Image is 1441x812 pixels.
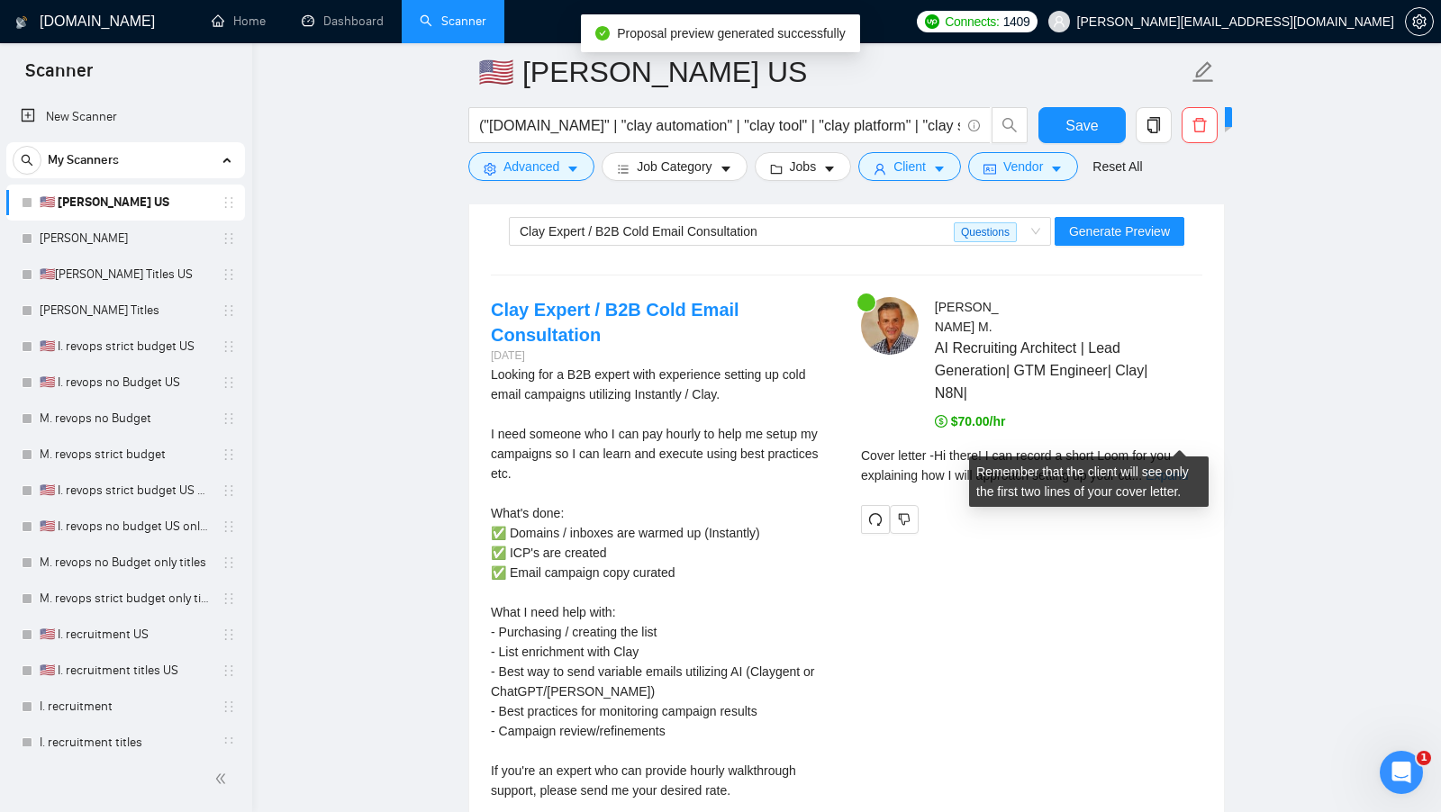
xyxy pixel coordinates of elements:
button: setting [1405,7,1434,36]
button: copy [1136,107,1172,143]
a: M. revops strict budget [40,437,211,473]
span: holder [222,303,236,318]
span: info-circle [968,120,980,131]
a: [PERSON_NAME] [40,221,211,257]
span: Advanced [503,157,559,176]
span: holder [222,411,236,426]
span: user [874,162,886,176]
span: holder [222,231,236,246]
a: 🇺🇸[PERSON_NAME] Titles US [40,257,211,293]
a: I. recruitment titles [40,725,211,761]
li: New Scanner [6,99,245,135]
a: setting [1405,14,1434,29]
span: search [14,154,41,167]
button: settingAdvancedcaret-down [468,152,594,181]
span: search [992,117,1027,133]
span: caret-down [1050,162,1063,176]
a: 🇺🇸 I. revops no budget US only titles [40,509,211,545]
button: search [13,146,41,175]
input: Search Freelance Jobs... [479,114,960,137]
button: barsJob Categorycaret-down [602,152,747,181]
span: caret-down [933,162,946,176]
span: caret-down [566,162,579,176]
span: 1409 [1003,12,1030,32]
span: $70.00/hr [935,414,1006,429]
span: holder [222,663,236,678]
span: holder [222,267,236,282]
span: holder [222,195,236,210]
span: Clay Expert / B2B Cold Email Consultation [520,224,757,239]
span: Client [893,157,926,176]
span: Generate Preview [1069,221,1170,241]
span: Proposal preview generated successfully [617,26,846,41]
img: logo [15,8,28,37]
span: holder [222,483,236,498]
span: dollar [935,415,947,428]
a: 🇺🇸 I. recruitment titles US [40,653,211,689]
span: My Scanners [48,142,119,178]
span: holder [222,519,236,534]
img: c1cg8UpLHf-UlWaObmzqfpQt24Xa_1Qu10C60FTMoMCyHQd4Wb8jLW7n6ET5gBWZPC [861,297,919,355]
span: Scanner [11,58,107,95]
span: holder [222,339,236,354]
div: Remember that the client will see only the first two lines of your cover letter. [969,456,1209,507]
span: user [1053,15,1065,28]
img: upwork-logo.png [925,14,939,29]
button: Generate Preview [1055,217,1184,246]
span: idcard [983,162,996,176]
span: redo [862,512,889,527]
span: delete [1183,117,1217,133]
span: holder [222,591,236,606]
a: M. revops strict budget only titles [40,581,211,617]
a: M. revops no Budget [40,401,211,437]
span: setting [1406,14,1433,29]
span: 1 [1417,751,1431,765]
span: copy [1137,117,1171,133]
a: dashboardDashboard [302,14,384,29]
a: [PERSON_NAME] Titles [40,293,211,329]
button: Save [1038,107,1126,143]
span: setting [484,162,496,176]
span: folder [770,162,783,176]
span: caret-down [823,162,836,176]
iframe: Intercom live chat [1380,751,1423,794]
a: Reset All [1092,157,1142,176]
a: I. recruitment [40,689,211,725]
span: double-left [214,770,232,788]
span: Connects: [945,12,999,32]
span: [PERSON_NAME] M . [935,300,999,334]
button: idcardVendorcaret-down [968,152,1078,181]
span: Cover letter - Hi there! I can record a short Loom for you explaining how I will approach setting... [861,448,1171,483]
input: Scanner name... [478,50,1188,95]
a: Clay Expert / B2B Cold Email Consultation [491,300,739,345]
span: dislike [898,512,911,527]
span: holder [222,375,236,390]
a: 🇺🇸 I. revops strict budget US [40,329,211,365]
span: Questions [954,222,1017,242]
span: check-circle [595,26,610,41]
div: [DATE] [491,347,832,365]
a: 🇺🇸 [PERSON_NAME] US [40,185,211,221]
span: AI Recruiting Architect | Lead Generation| GTM Engineer| Clay| N8N| [935,337,1149,404]
span: holder [222,447,236,462]
button: dislike [890,505,919,534]
span: holder [222,555,236,570]
a: searchScanner [420,14,486,29]
div: Remember that the client will see only the first two lines of your cover letter. [861,446,1202,485]
span: bars [617,162,630,176]
button: folderJobscaret-down [755,152,852,181]
span: Job Category [637,157,711,176]
span: Save [1065,114,1098,137]
span: caret-down [720,162,732,176]
span: holder [222,699,236,714]
a: New Scanner [21,99,231,135]
span: Vendor [1003,157,1043,176]
a: 🇺🇸 I. recruitment US [40,617,211,653]
span: holder [222,627,236,642]
div: Looking for a B2B expert with experience setting up cold email campaigns utilizing Instantly / Cl... [491,365,832,800]
span: holder [222,735,236,750]
span: Jobs [790,157,817,176]
button: search [992,107,1028,143]
span: edit [1192,60,1215,84]
button: userClientcaret-down [858,152,961,181]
